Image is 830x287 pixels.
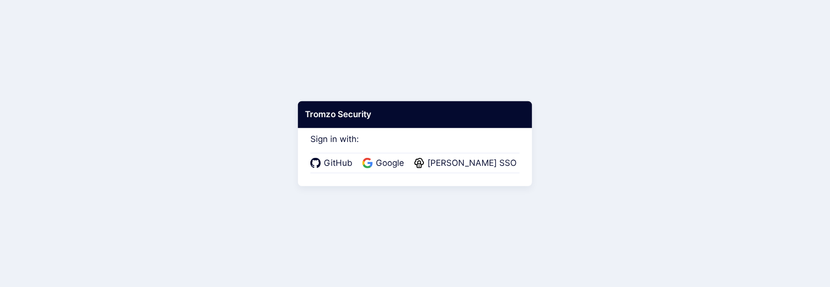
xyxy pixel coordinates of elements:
[298,101,532,128] div: Tromzo Security
[362,157,407,170] a: Google
[414,157,520,170] a: [PERSON_NAME] SSO
[424,157,520,170] span: [PERSON_NAME] SSO
[310,157,356,170] a: GitHub
[310,121,520,173] div: Sign in with:
[373,157,407,170] span: Google
[321,157,356,170] span: GitHub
